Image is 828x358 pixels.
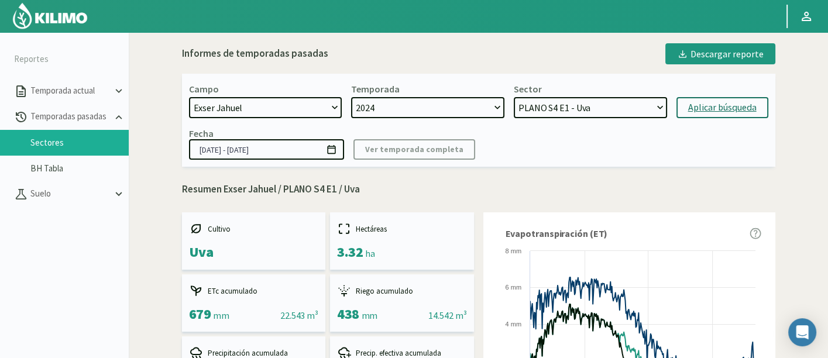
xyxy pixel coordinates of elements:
[28,84,112,98] p: Temporada actual
[213,309,229,321] span: mm
[28,187,112,201] p: Suelo
[330,274,474,332] kil-mini-card: report-summary-cards.ACCUMULATED_IRRIGATION
[182,46,328,61] div: Informes de temporadas pasadas
[351,83,400,95] div: Temporada
[280,308,318,322] div: 22.543 m³
[337,305,359,323] span: 438
[30,137,129,148] a: Sectores
[182,274,326,332] kil-mini-card: report-summary-cards.ACCUMULATED_ETC
[505,284,521,291] text: 6 mm
[362,309,377,321] span: mm
[189,284,319,298] div: ETc acumulado
[506,226,608,240] span: Evapotranspiración (ET)
[189,305,211,323] span: 679
[676,97,768,118] button: Aplicar búsqueda
[788,318,816,346] div: Open Intercom Messenger
[189,243,214,261] span: Uva
[189,83,219,95] div: Campo
[688,101,757,115] div: Aplicar búsqueda
[505,321,521,328] text: 4 mm
[12,2,88,30] img: Kilimo
[189,128,214,139] div: Fecha
[330,212,474,270] kil-mini-card: report-summary-cards.HECTARES
[428,308,466,322] div: 14.542 m³
[665,43,775,64] button: Descargar reporte
[337,222,467,236] div: Hectáreas
[514,83,542,95] div: Sector
[182,182,775,197] p: Resumen Exser Jahuel / PLANO S4 E1 / Uva
[30,163,129,174] a: BH Tabla
[28,110,112,123] p: Temporadas pasadas
[365,247,375,259] span: ha
[337,243,363,261] span: 3.32
[337,284,467,298] div: Riego acumulado
[677,47,764,61] div: Descargar reporte
[189,222,319,236] div: Cultivo
[505,247,521,254] text: 8 mm
[189,139,344,160] input: dd/mm/yyyy - dd/mm/yyyy
[182,212,326,270] kil-mini-card: report-summary-cards.CROP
